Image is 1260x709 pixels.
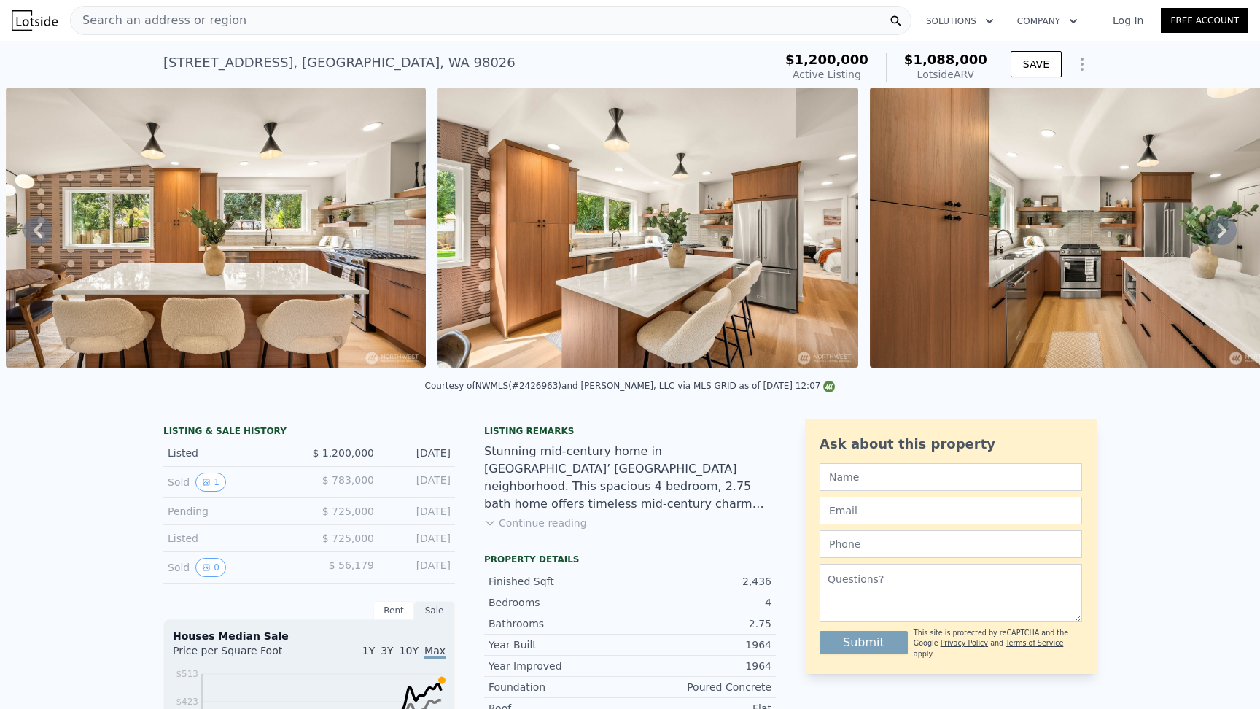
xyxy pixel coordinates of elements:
div: 1964 [630,638,771,652]
span: 1Y [362,645,375,656]
div: LISTING & SALE HISTORY [163,425,455,440]
div: [DATE] [386,473,451,492]
span: Search an address or region [71,12,246,29]
span: $ 783,000 [322,474,374,486]
img: Lotside [12,10,58,31]
div: Courtesy of NWMLS (#2426963) and [PERSON_NAME], LLC via MLS GRID as of [DATE] 12:07 [425,381,836,391]
div: Houses Median Sale [173,629,446,643]
div: Year Improved [489,659,630,673]
div: Bedrooms [489,595,630,610]
div: [STREET_ADDRESS] , [GEOGRAPHIC_DATA] , WA 98026 [163,53,516,73]
span: $ 725,000 [322,505,374,517]
input: Name [820,463,1082,491]
span: Active Listing [793,69,861,80]
span: $ 56,179 [329,559,374,571]
span: 10Y [400,645,419,656]
div: Listed [168,531,297,546]
div: Finished Sqft [489,574,630,589]
tspan: $513 [176,669,198,679]
div: Bathrooms [489,616,630,631]
button: View historical data [195,558,226,577]
img: Sale: 169711471 Parcel: 103771849 [6,88,426,368]
div: Ask about this property [820,434,1082,454]
div: Sold [168,558,297,577]
img: NWMLS Logo [823,381,835,392]
div: 2.75 [630,616,771,631]
button: Continue reading [484,516,587,530]
div: Rent [373,601,414,620]
button: Solutions [914,8,1006,34]
div: Foundation [489,680,630,694]
div: [DATE] [386,531,451,546]
img: Sale: 169711471 Parcel: 103771849 [437,88,857,368]
span: $ 725,000 [322,532,374,544]
button: Submit [820,631,908,654]
div: Poured Concrete [630,680,771,694]
div: [DATE] [386,504,451,519]
input: Email [820,497,1082,524]
div: 2,436 [630,574,771,589]
div: 1964 [630,659,771,673]
div: Lotside ARV [904,67,987,82]
div: Price per Square Foot [173,643,309,667]
button: SAVE [1011,51,1062,77]
div: Sale [414,601,455,620]
div: Stunning mid-century home in [GEOGRAPHIC_DATA]’ [GEOGRAPHIC_DATA] neighborhood. This spacious 4 b... [484,443,776,513]
span: $1,200,000 [785,52,868,67]
input: Phone [820,530,1082,558]
button: View historical data [195,473,226,492]
div: Pending [168,504,297,519]
div: Listing remarks [484,425,776,437]
a: Free Account [1161,8,1248,33]
a: Terms of Service [1006,639,1063,647]
span: $ 1,200,000 [312,447,374,459]
div: [DATE] [386,446,451,460]
a: Log In [1095,13,1161,28]
span: Max [424,645,446,659]
div: [DATE] [386,558,451,577]
a: Privacy Policy [941,639,988,647]
div: Listed [168,446,297,460]
div: Property details [484,554,776,565]
div: Year Built [489,638,630,652]
button: Show Options [1067,50,1097,79]
tspan: $423 [176,697,198,707]
div: Sold [168,473,297,492]
div: 4 [630,595,771,610]
div: This site is protected by reCAPTCHA and the Google and apply. [914,628,1082,659]
span: $1,088,000 [904,52,987,67]
span: 3Y [381,645,393,656]
button: Company [1006,8,1089,34]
